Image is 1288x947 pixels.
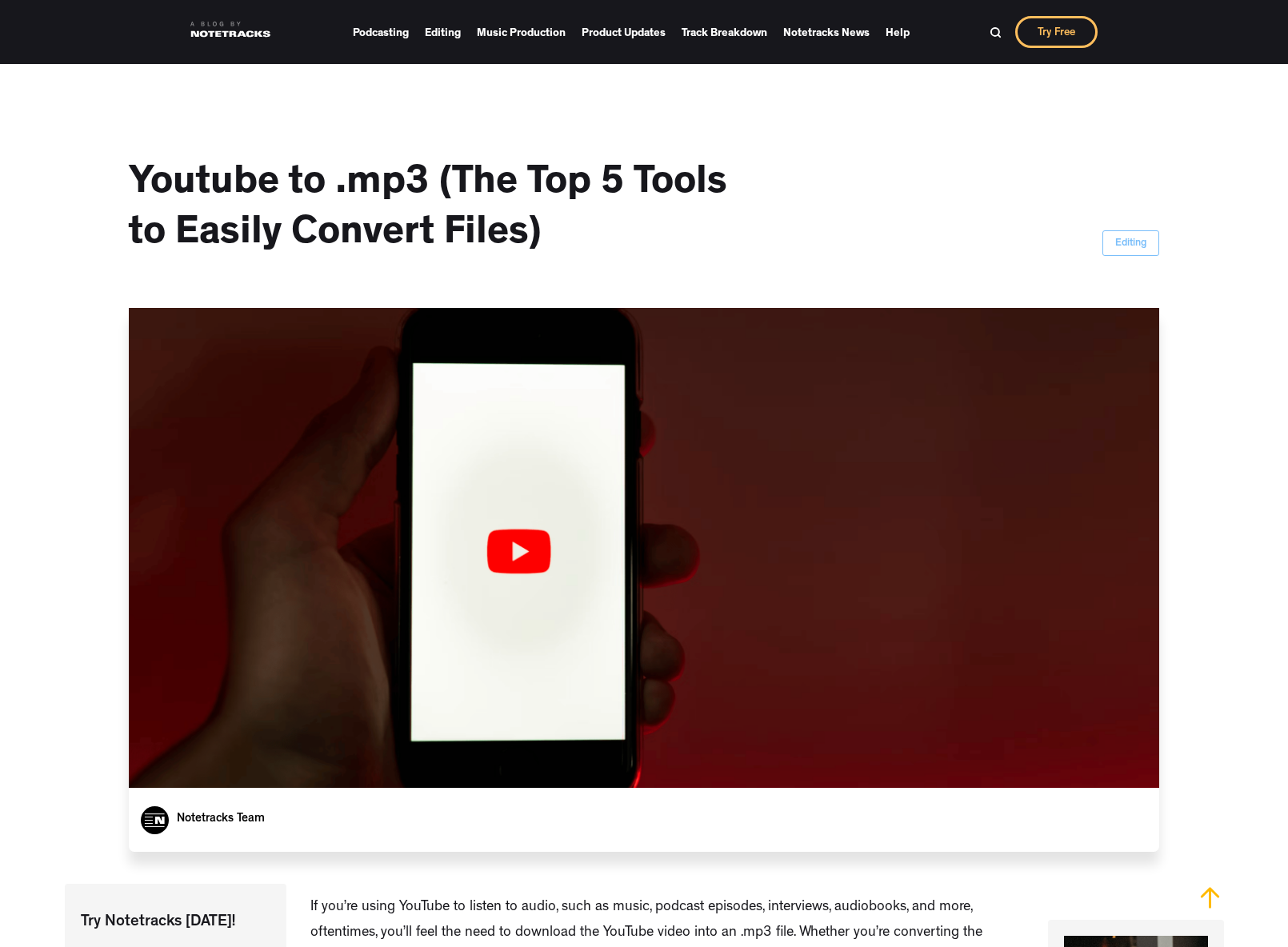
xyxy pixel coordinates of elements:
[477,21,566,44] a: Music Production
[81,912,270,933] p: Try Notetracks [DATE]!
[1015,16,1098,48] a: Try Free
[425,21,461,44] a: Editing
[990,26,1002,38] img: Search Bar
[129,160,769,260] h1: Youtube to .mp3 (The Top 5 Tools to Easily Convert Files)
[783,21,870,44] a: Notetracks News
[1102,230,1159,256] a: Editing
[353,21,409,44] a: Podcasting
[886,21,910,44] a: Help
[682,21,767,44] a: Track Breakdown
[1115,236,1146,252] div: Editing
[177,813,265,825] a: Notetracks Team
[582,21,666,44] a: Product Updates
